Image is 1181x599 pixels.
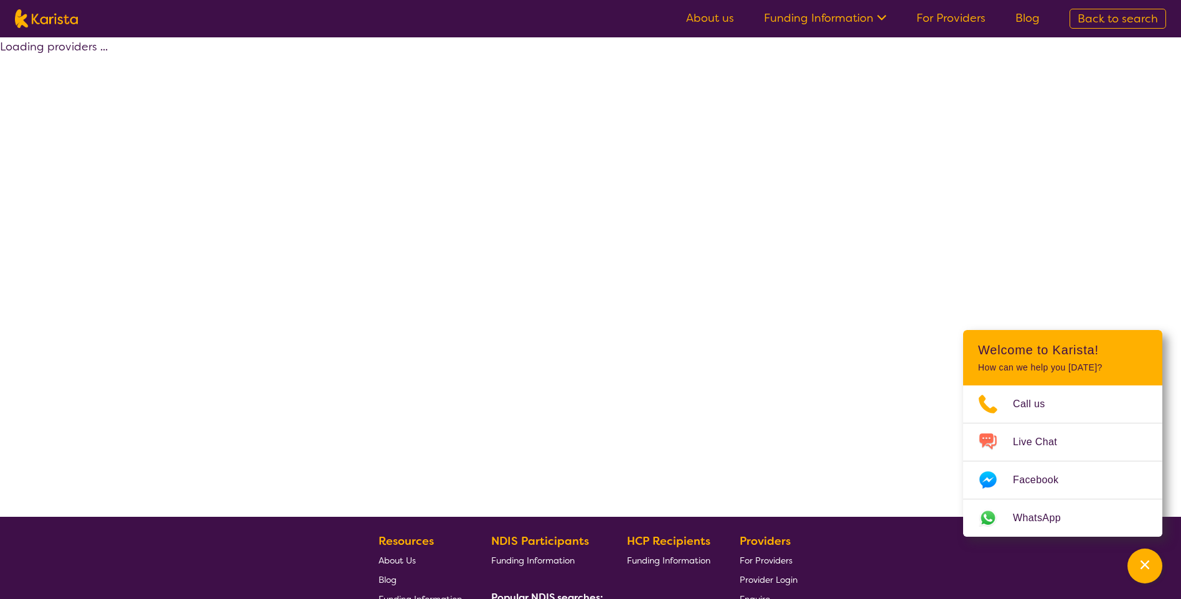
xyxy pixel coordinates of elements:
[916,11,986,26] a: For Providers
[1013,509,1076,527] span: WhatsApp
[686,11,734,26] a: About us
[379,570,462,589] a: Blog
[379,534,434,549] b: Resources
[1013,433,1072,451] span: Live Chat
[15,9,78,28] img: Karista logo
[740,534,791,549] b: Providers
[1070,9,1166,29] a: Back to search
[740,570,798,589] a: Provider Login
[379,555,416,566] span: About Us
[740,555,793,566] span: For Providers
[1015,11,1040,26] a: Blog
[1013,395,1060,413] span: Call us
[491,550,598,570] a: Funding Information
[963,330,1162,537] div: Channel Menu
[1127,549,1162,583] button: Channel Menu
[978,362,1147,373] p: How can we help you [DATE]?
[627,555,710,566] span: Funding Information
[491,555,575,566] span: Funding Information
[764,11,887,26] a: Funding Information
[963,385,1162,537] ul: Choose channel
[1013,471,1073,489] span: Facebook
[627,550,710,570] a: Funding Information
[379,574,397,585] span: Blog
[379,550,462,570] a: About Us
[978,342,1147,357] h2: Welcome to Karista!
[1078,11,1158,26] span: Back to search
[740,550,798,570] a: For Providers
[627,534,710,549] b: HCP Recipients
[740,574,798,585] span: Provider Login
[963,499,1162,537] a: Web link opens in a new tab.
[491,534,589,549] b: NDIS Participants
